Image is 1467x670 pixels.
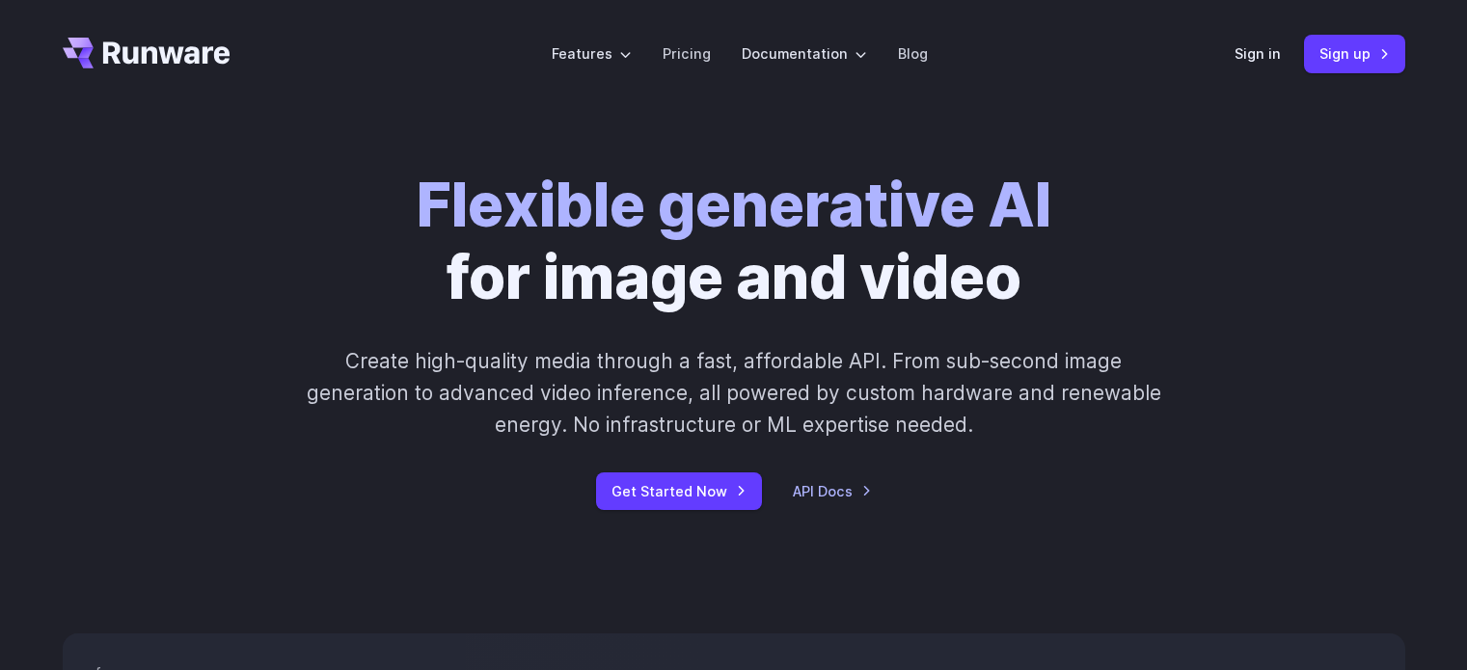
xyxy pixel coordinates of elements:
[793,480,872,502] a: API Docs
[304,345,1163,442] p: Create high-quality media through a fast, affordable API. From sub-second image generation to adv...
[1304,35,1405,72] a: Sign up
[898,42,928,65] a: Blog
[417,169,1051,241] strong: Flexible generative AI
[417,170,1051,314] h1: for image and video
[742,42,867,65] label: Documentation
[1235,42,1281,65] a: Sign in
[596,472,762,510] a: Get Started Now
[663,42,711,65] a: Pricing
[63,38,231,68] a: Go to /
[552,42,632,65] label: Features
